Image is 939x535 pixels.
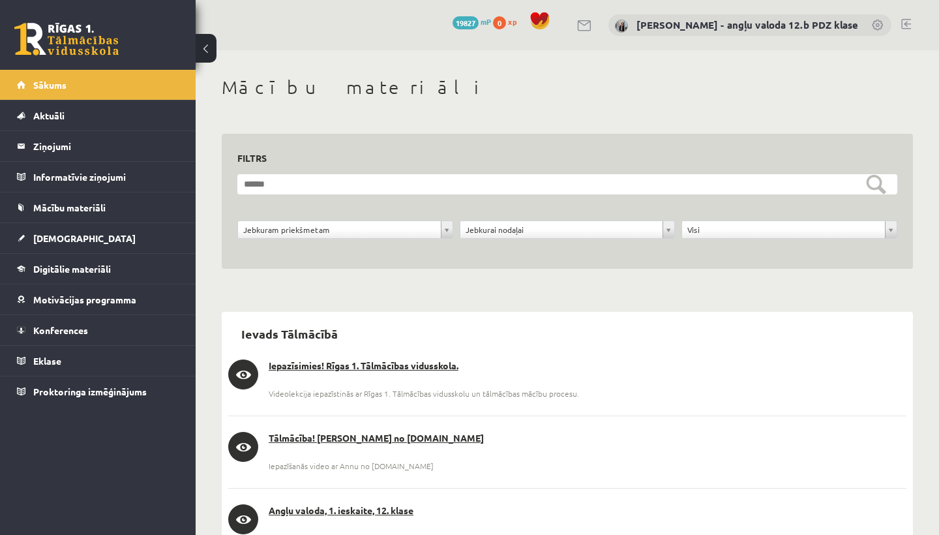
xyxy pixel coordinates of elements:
[14,23,119,55] a: Rīgas 1. Tālmācības vidusskola
[636,18,858,31] a: [PERSON_NAME] - angļu valoda 12.b PDZ klase
[33,263,111,275] span: Digitālie materiāli
[228,359,258,390] a: video
[17,376,179,406] a: Proktoringa izmēģinājums
[33,131,179,161] legend: Ziņojumi
[17,315,179,345] a: Konferences
[33,110,65,121] span: Aktuāli
[228,504,906,517] a: Angļu valoda, 1. ieskaite, 12. klase
[228,432,258,462] a: video
[17,192,179,222] a: Mācību materiāli
[17,100,179,130] a: Aktuāli
[493,16,506,29] span: 0
[33,386,147,397] span: Proktoringa izmēģinājums
[687,221,880,238] span: Visi
[481,16,491,27] span: mP
[17,70,179,100] a: Sākums
[682,221,897,238] a: Visi
[222,76,913,99] h1: Mācību materiāli
[508,16,516,27] span: xp
[228,359,906,373] a: Iepazīsimies! Rīgas 1. Tālmācības vidusskola.
[17,254,179,284] a: Digitālie materiāli
[453,16,479,29] span: 19827
[33,232,136,244] span: [DEMOGRAPHIC_DATA]
[237,149,882,167] h3: Filtrs
[17,131,179,161] a: Ziņojumi
[238,221,453,238] a: Jebkuram priekšmetam
[466,221,658,238] span: Jebkurai nodaļai
[17,284,179,314] a: Motivācijas programma
[493,16,523,27] a: 0 xp
[17,223,179,253] a: [DEMOGRAPHIC_DATA]
[243,221,436,238] span: Jebkuram priekšmetam
[269,461,434,472] span: Iepazīšanās video ar Annu no [DOMAIN_NAME]
[33,79,67,91] span: Sākums
[33,294,136,305] span: Motivācijas programma
[269,388,579,399] span: Videolekcija iepazīstinās ar Rīgas 1. Tālmācības vidusskolu un tālmācības mācību procesu.
[453,16,491,27] a: 19827 mP
[33,355,61,367] span: Eklase
[228,432,906,445] a: Tālmācība! [PERSON_NAME] no [DOMAIN_NAME]
[33,202,106,213] span: Mācību materiāli
[17,346,179,376] a: Eklase
[33,162,179,192] legend: Informatīvie ziņojumi
[33,324,88,336] span: Konferences
[228,504,258,534] a: video
[228,318,351,349] h2: Ievads Tālmācībā
[17,162,179,192] a: Informatīvie ziņojumi
[460,221,675,238] a: Jebkurai nodaļai
[615,20,628,33] img: Agnese Vaškūna - angļu valoda 12.b PDZ klase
